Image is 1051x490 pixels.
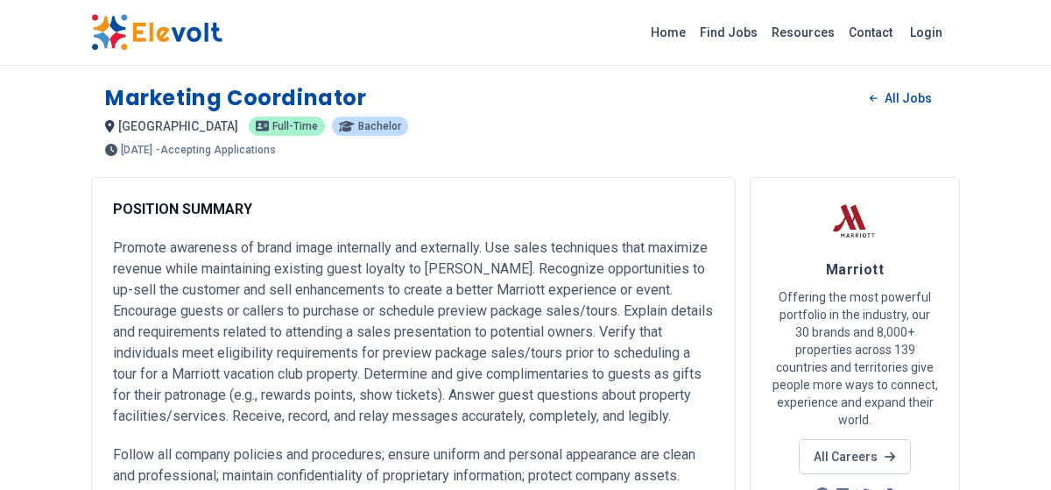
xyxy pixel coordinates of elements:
[799,439,910,474] a: All Careers
[121,145,152,155] span: [DATE]
[826,261,885,278] span: Marriott
[856,85,946,111] a: All Jobs
[842,18,899,46] a: Contact
[358,121,401,131] span: Bachelor
[272,121,318,131] span: Full-time
[693,18,765,46] a: Find Jobs
[899,15,953,50] a: Login
[963,406,1051,490] iframe: Chat Widget
[156,145,276,155] p: - Accepting Applications
[833,199,877,243] img: Marriott
[772,288,938,429] p: Offering the most powerful portfolio in the industry, our 30 brands and 8,000+ properties across ...
[118,119,238,133] span: [GEOGRAPHIC_DATA]
[765,18,842,46] a: Resources
[644,18,693,46] a: Home
[105,84,367,112] h1: Marketing Coordinator
[113,201,252,217] strong: POSITION SUMMARY
[91,14,222,51] img: Elevolt
[113,238,714,427] p: Promote awareness of brand image internally and externally. Use sales techniques that maximize re...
